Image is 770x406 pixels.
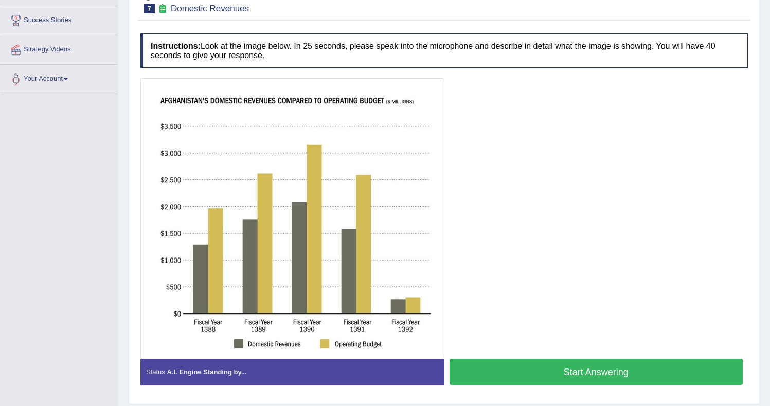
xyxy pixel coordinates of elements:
[450,359,743,385] button: Start Answering
[167,368,246,376] strong: A.I. Engine Standing by...
[171,4,249,13] small: Domestic Revenues
[157,4,168,14] small: Exam occurring question
[151,42,201,50] b: Instructions:
[140,33,748,68] h4: Look at the image below. In 25 seconds, please speak into the microphone and describe in detail w...
[1,6,118,32] a: Success Stories
[144,4,155,13] span: 7
[1,65,118,90] a: Your Account
[140,359,444,385] div: Status:
[1,35,118,61] a: Strategy Videos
